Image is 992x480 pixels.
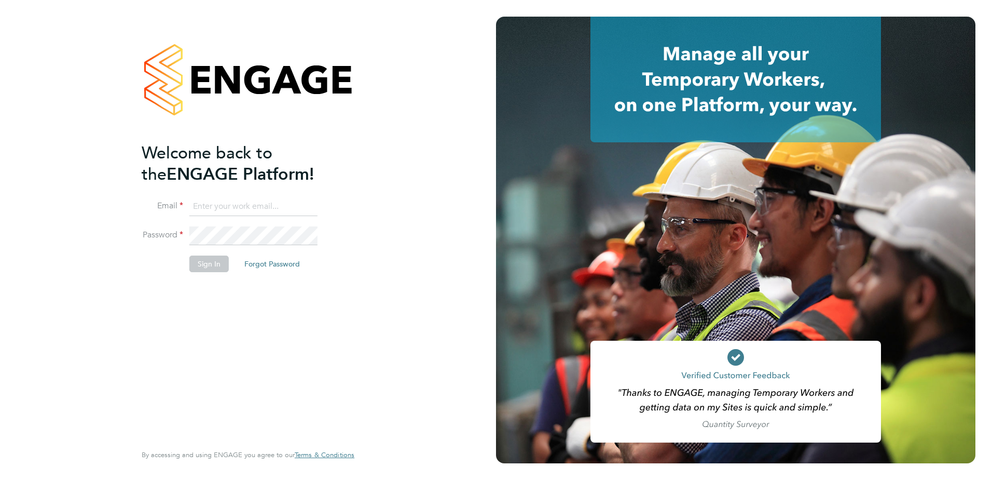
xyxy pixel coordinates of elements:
[142,201,183,211] label: Email
[295,450,354,459] span: Terms & Conditions
[295,451,354,459] a: Terms & Conditions
[236,256,308,272] button: Forgot Password
[189,197,318,216] input: Enter your work email...
[142,142,344,185] h2: ENGAGE Platform!
[142,230,183,241] label: Password
[142,143,272,184] span: Welcome back to the
[142,450,354,459] span: By accessing and using ENGAGE you agree to our
[189,256,229,272] button: Sign In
